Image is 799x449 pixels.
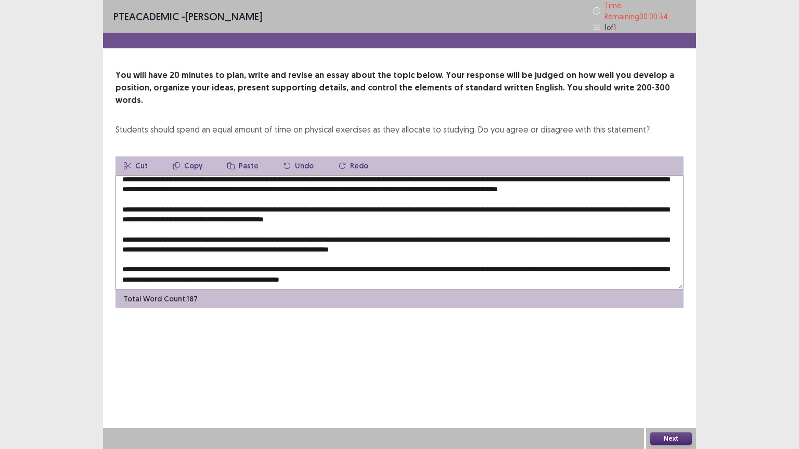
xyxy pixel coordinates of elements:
[115,69,684,107] p: You will have 20 minutes to plan, write and revise an essay about the topic below. Your response ...
[219,156,267,175] button: Paste
[124,294,198,305] p: Total Word Count: 187
[115,156,156,175] button: Cut
[604,22,616,33] p: 1 of 1
[115,123,650,136] div: Students should spend an equal amount of time on physical exercises as they allocate to studying....
[275,156,322,175] button: Undo
[113,9,262,24] p: - [PERSON_NAME]
[330,156,377,175] button: Redo
[164,156,211,175] button: Copy
[113,10,179,23] span: PTE academic
[650,432,692,445] button: Next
